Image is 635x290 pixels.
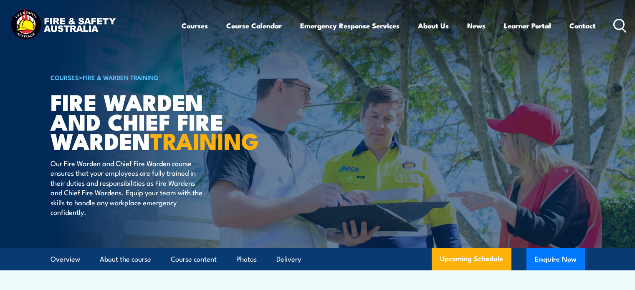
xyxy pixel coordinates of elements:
[182,15,208,37] a: Courses
[504,15,551,37] a: Learner Portal
[226,15,282,37] a: Course Calendar
[276,248,301,270] a: Delivery
[569,15,596,37] a: Contact
[51,92,257,150] h1: Fire Warden and Chief Fire Warden
[51,248,80,270] a: Overview
[83,73,159,82] a: Fire & Warden Training
[171,248,217,270] a: Course content
[432,248,511,270] a: Upcoming Schedule
[467,15,486,37] a: News
[526,248,585,270] button: Enquire Now
[236,248,257,270] a: Photos
[51,73,79,82] a: COURSES
[100,248,151,270] a: About the course
[51,72,257,82] h6: >
[418,15,449,37] a: About Us
[51,158,203,217] p: Our Fire Warden and Chief Fire Warden course ensures that your employees are fully trained in the...
[300,15,400,37] a: Emergency Response Services
[150,123,259,157] strong: TRAINING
